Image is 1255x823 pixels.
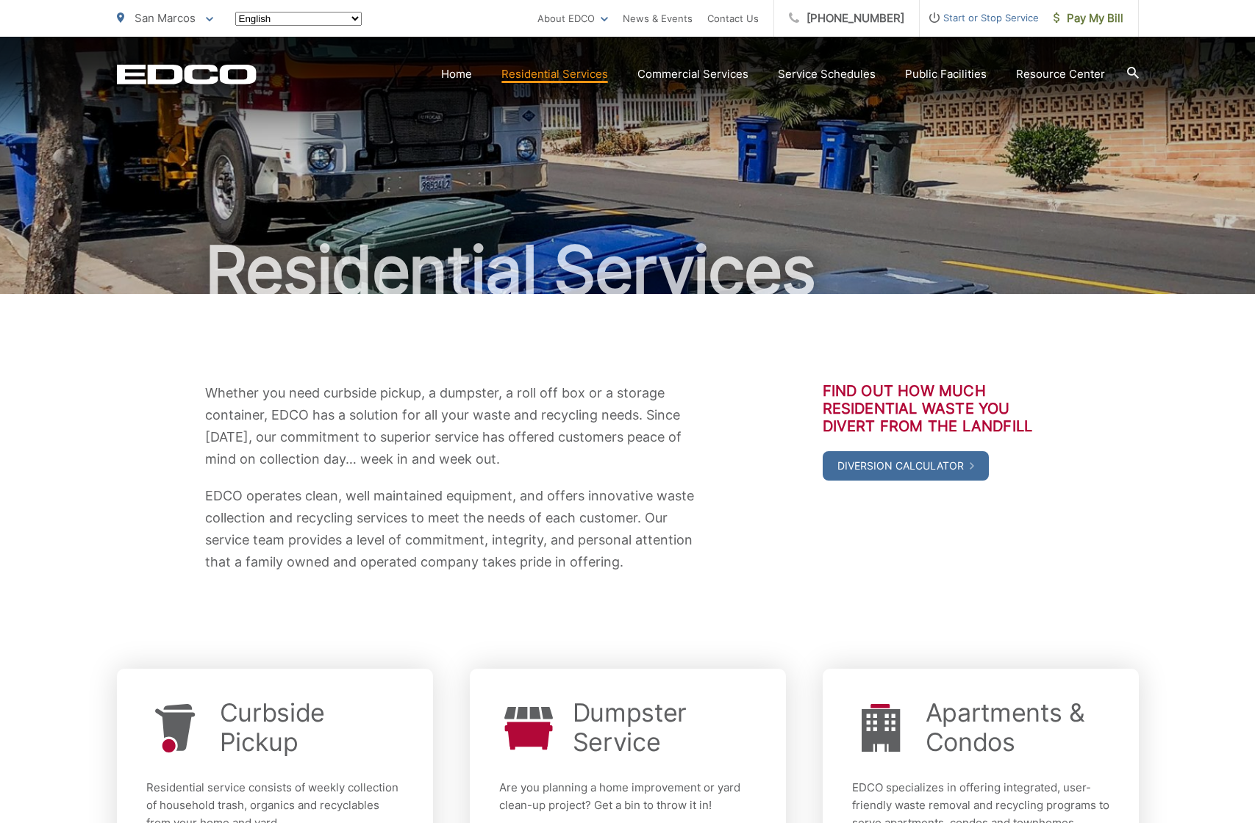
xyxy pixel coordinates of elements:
a: News & Events [623,10,693,27]
span: Pay My Bill [1054,10,1123,27]
p: Whether you need curbside pickup, a dumpster, a roll off box or a storage container, EDCO has a s... [205,382,698,470]
h1: Residential Services [117,234,1139,307]
a: EDCD logo. Return to the homepage. [117,64,257,85]
a: About EDCO [537,10,608,27]
a: Contact Us [707,10,759,27]
a: Residential Services [501,65,608,83]
select: Select a language [235,12,362,26]
a: Curbside Pickup [220,698,404,757]
h3: Find out how much residential waste you divert from the landfill [823,382,1051,435]
a: Home [441,65,472,83]
a: Dumpster Service [573,698,757,757]
a: Service Schedules [778,65,876,83]
p: Are you planning a home improvement or yard clean-up project? Get a bin to throw it in! [499,779,757,814]
a: Commercial Services [637,65,748,83]
a: Resource Center [1016,65,1105,83]
span: San Marcos [135,11,196,25]
a: Public Facilities [905,65,987,83]
a: Apartments & Condos [926,698,1109,757]
p: EDCO operates clean, well maintained equipment, and offers innovative waste collection and recycl... [205,485,698,573]
a: Diversion Calculator [823,451,989,481]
